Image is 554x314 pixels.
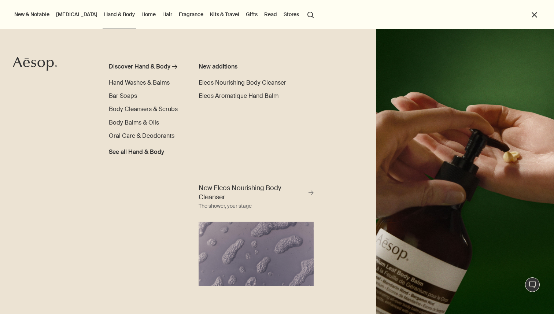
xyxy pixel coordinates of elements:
a: [MEDICAL_DATA] [55,10,99,19]
a: Kits & Travel [208,10,241,19]
a: Hand & Body [103,10,136,19]
span: Body Balms & Oils [109,119,159,126]
div: Discover Hand & Body [109,62,170,71]
span: New Eleos Nourishing Body Cleanser [199,184,307,202]
a: Oral Care & Deodorants [109,132,174,140]
a: Read [263,10,278,19]
div: New additions [199,62,288,71]
a: Eleos Nourishing Body Cleanser [199,78,286,87]
a: Hand Washes & Balms [109,78,170,87]
a: Discover Hand & Body [109,62,182,74]
a: New Eleos Nourishing Body Cleanser The shower, your stageBody cleanser foam in purple background [197,182,315,287]
a: Eleos Aromatique Hand Balm [199,92,278,100]
span: Eleos Nourishing Body Cleanser [199,79,286,86]
button: Live Assistance [525,277,540,292]
a: See all Hand & Body [109,145,164,156]
a: Body Balms & Oils [109,118,159,127]
a: Bar Soaps [109,92,137,100]
button: New & Notable [13,10,51,19]
a: Gifts [244,10,259,19]
a: Aesop [13,56,57,73]
span: See all Hand & Body [109,148,164,156]
button: Close the Menu [530,11,539,19]
span: Body Cleansers & Scrubs [109,105,178,113]
button: Open search [304,7,317,21]
img: A hand holding the pump dispensing Geranium Leaf Body Balm on to hand. [376,29,554,314]
a: Body Cleansers & Scrubs [109,105,178,114]
span: Hand Washes & Balms [109,79,170,86]
a: Fragrance [177,10,205,19]
a: Home [140,10,157,19]
button: Stores [282,10,300,19]
a: Hair [161,10,174,19]
svg: Aesop [13,56,57,71]
div: The shower, your stage [199,202,252,211]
